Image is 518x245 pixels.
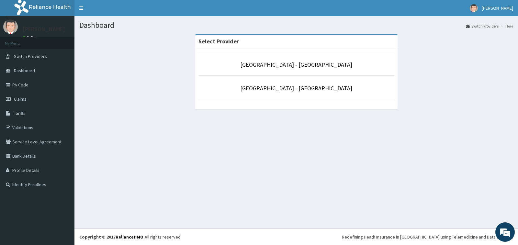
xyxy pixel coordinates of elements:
div: Redefining Heath Insurance in [GEOGRAPHIC_DATA] using Telemedicine and Data Science! [342,234,513,240]
footer: All rights reserved. [74,228,518,245]
a: [GEOGRAPHIC_DATA] - [GEOGRAPHIC_DATA] [240,84,352,92]
a: [GEOGRAPHIC_DATA] - [GEOGRAPHIC_DATA] [240,61,352,68]
span: [PERSON_NAME] [482,5,513,11]
a: Online [23,35,38,40]
p: [PERSON_NAME] [23,26,65,32]
a: Switch Providers [466,23,499,29]
li: Here [499,23,513,29]
img: User Image [470,4,478,12]
span: Tariffs [14,110,26,116]
h1: Dashboard [79,21,513,29]
a: RelianceHMO [116,234,143,240]
strong: Select Provider [198,38,239,45]
span: Dashboard [14,68,35,73]
img: User Image [3,19,18,34]
span: Claims [14,96,27,102]
strong: Copyright © 2017 . [79,234,145,240]
span: Switch Providers [14,53,47,59]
